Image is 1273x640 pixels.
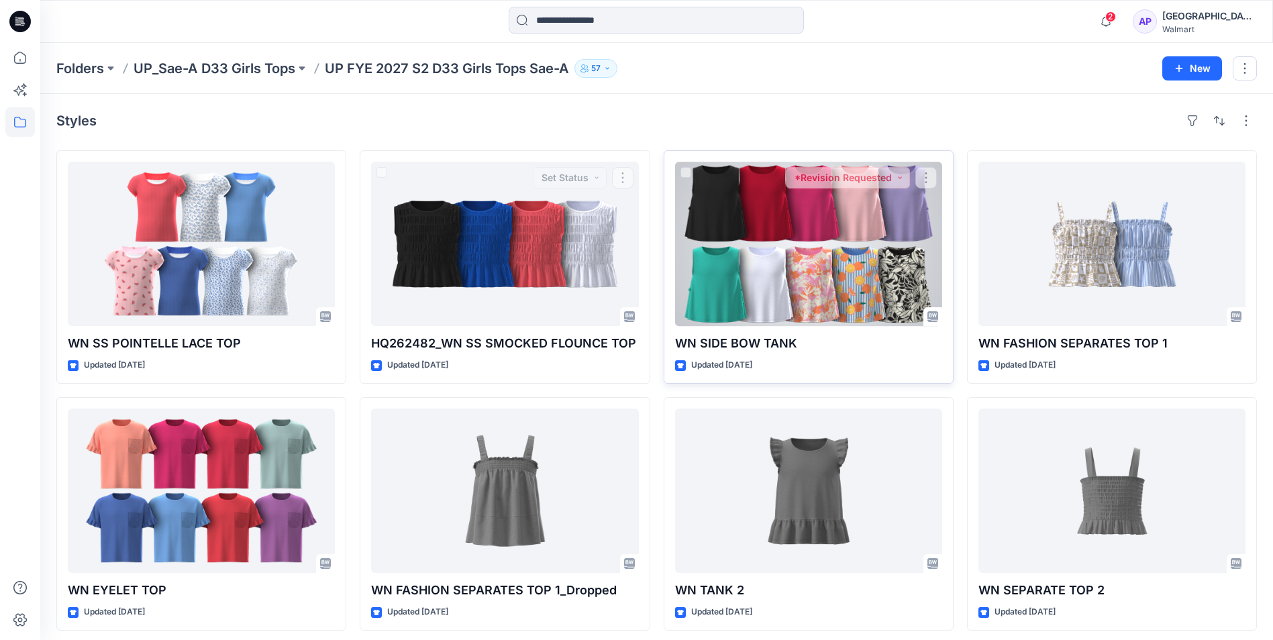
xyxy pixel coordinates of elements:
[978,162,1245,326] a: WN FASHION SEPARATES TOP 1
[56,113,97,129] h4: Styles
[675,334,942,353] p: WN SIDE BOW TANK
[56,59,104,78] a: Folders
[387,605,448,619] p: Updated [DATE]
[691,358,752,372] p: Updated [DATE]
[591,61,601,76] p: 57
[1133,9,1157,34] div: AP
[68,409,335,573] a: WN EYELET TOP
[84,605,145,619] p: Updated [DATE]
[325,59,569,78] p: UP FYE 2027 S2 D33 Girls Tops Sae-A
[68,334,335,353] p: WN SS POINTELLE LACE TOP
[995,605,1056,619] p: Updated [DATE]
[675,409,942,573] a: WN TANK 2
[978,334,1245,353] p: WN FASHION SEPARATES TOP 1
[995,358,1056,372] p: Updated [DATE]
[675,162,942,326] a: WN SIDE BOW TANK
[371,581,638,600] p: WN FASHION SEPARATES TOP 1_Dropped
[1162,24,1256,34] div: Walmart
[68,581,335,600] p: WN EYELET TOP
[978,409,1245,573] a: WN SEPARATE TOP 2
[675,581,942,600] p: WN TANK 2
[371,162,638,326] a: HQ262482_WN SS SMOCKED FLOUNCE TOP
[134,59,295,78] a: UP_Sae-A D33 Girls Tops
[68,162,335,326] a: WN SS POINTELLE LACE TOP
[574,59,617,78] button: 57
[371,409,638,573] a: WN FASHION SEPARATES TOP 1_Dropped
[371,334,638,353] p: HQ262482_WN SS SMOCKED FLOUNCE TOP
[978,581,1245,600] p: WN SEPARATE TOP 2
[1162,56,1222,81] button: New
[1162,8,1256,24] div: [GEOGRAPHIC_DATA]
[387,358,448,372] p: Updated [DATE]
[84,358,145,372] p: Updated [DATE]
[691,605,752,619] p: Updated [DATE]
[1105,11,1116,22] span: 2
